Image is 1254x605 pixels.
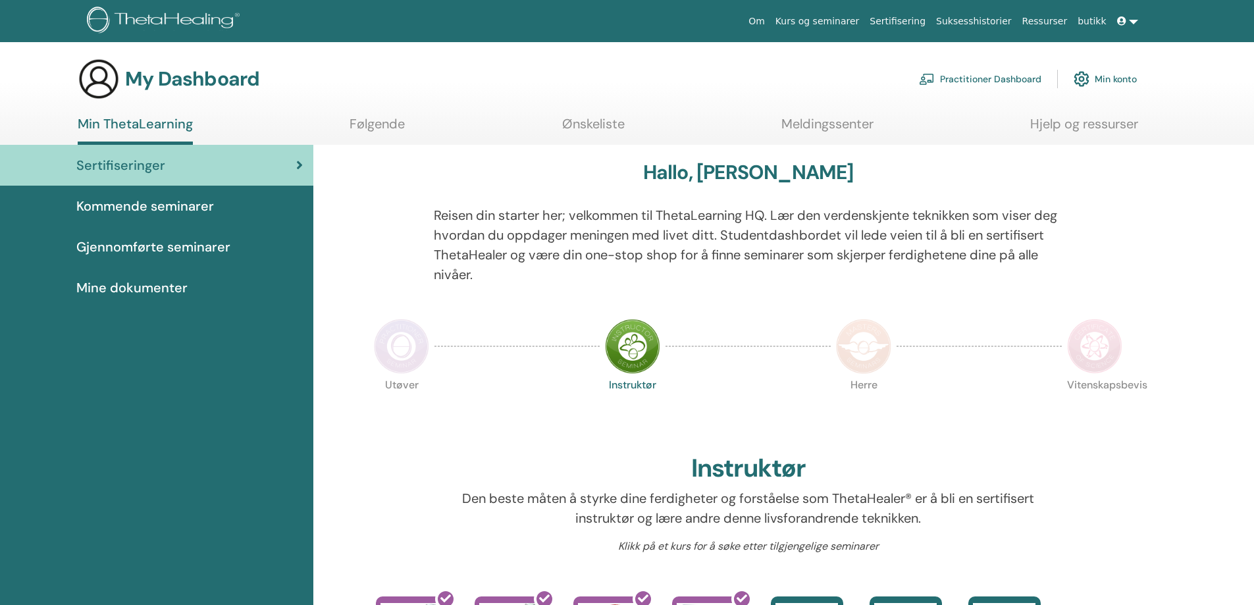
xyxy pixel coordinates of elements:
[434,539,1062,554] p: Klikk på et kurs for å søke etter tilgjengelige seminarer
[743,9,770,34] a: Om
[864,9,931,34] a: Sertifisering
[374,380,429,435] p: Utøver
[1030,116,1138,142] a: Hjelp og ressurser
[605,319,660,374] img: Instructor
[836,319,891,374] img: Master
[434,488,1062,528] p: Den beste måten å styrke dine ferdigheter og forståelse som ThetaHealer® er å bli en sertifisert ...
[781,116,874,142] a: Meldingssenter
[605,380,660,435] p: Instruktør
[374,319,429,374] img: Practitioner
[1067,380,1122,435] p: Vitenskapsbevis
[76,237,230,257] span: Gjennomførte seminarer
[836,380,891,435] p: Herre
[1067,319,1122,374] img: Certificate of Science
[125,67,259,91] h3: My Dashboard
[76,155,165,175] span: Sertifiseringer
[76,278,188,298] span: Mine dokumenter
[770,9,864,34] a: Kurs og seminarer
[562,116,625,142] a: Ønskeliste
[643,161,854,184] h3: Hallo, [PERSON_NAME]
[434,205,1062,284] p: Reisen din starter her; velkommen til ThetaLearning HQ. Lær den verdenskjente teknikken som viser...
[1074,68,1089,90] img: cog.svg
[1072,9,1111,34] a: butikk
[78,116,193,145] a: Min ThetaLearning
[76,196,214,216] span: Kommende seminarer
[919,65,1041,93] a: Practitioner Dashboard
[78,58,120,100] img: generic-user-icon.jpg
[1074,65,1137,93] a: Min konto
[931,9,1017,34] a: Suksesshistorier
[919,73,935,85] img: chalkboard-teacher.svg
[1017,9,1073,34] a: Ressurser
[87,7,244,36] img: logo.png
[691,454,806,484] h2: Instruktør
[350,116,405,142] a: Følgende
